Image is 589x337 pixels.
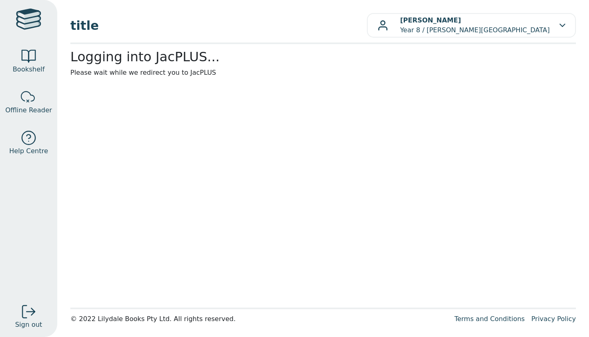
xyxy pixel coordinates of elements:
span: Help Centre [9,146,48,156]
span: title [70,16,367,35]
button: [PERSON_NAME]Year 8 / [PERSON_NAME][GEOGRAPHIC_DATA] [367,13,576,38]
p: Year 8 / [PERSON_NAME][GEOGRAPHIC_DATA] [400,16,550,35]
p: Please wait while we redirect you to JacPLUS [70,68,576,78]
span: Sign out [15,320,42,330]
h2: Logging into JacPLUS... [70,49,576,65]
span: Bookshelf [13,65,45,74]
div: © 2022 Lilydale Books Pty Ltd. All rights reserved. [70,314,448,324]
span: Offline Reader [5,105,52,115]
b: [PERSON_NAME] [400,16,461,24]
a: Privacy Policy [531,315,576,323]
a: Terms and Conditions [454,315,525,323]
